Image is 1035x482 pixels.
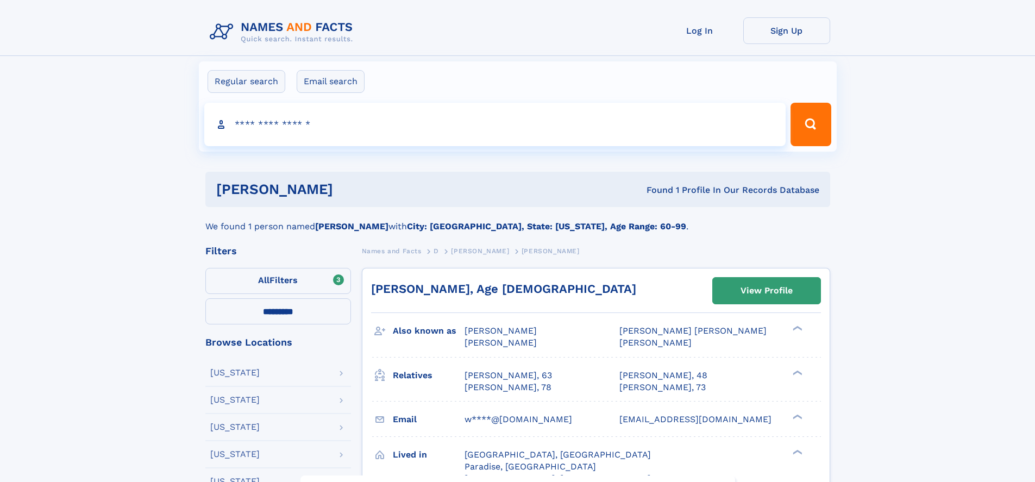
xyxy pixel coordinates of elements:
[210,368,260,377] div: [US_STATE]
[208,70,285,93] label: Regular search
[393,410,465,429] h3: Email
[465,461,596,472] span: Paradise, [GEOGRAPHIC_DATA]
[465,337,537,348] span: [PERSON_NAME]
[393,322,465,340] h3: Also known as
[434,247,439,255] span: D
[205,17,362,47] img: Logo Names and Facts
[258,275,269,285] span: All
[790,448,803,455] div: ❯
[465,325,537,336] span: [PERSON_NAME]
[741,278,793,303] div: View Profile
[393,446,465,464] h3: Lived in
[371,282,636,296] a: [PERSON_NAME], Age [DEMOGRAPHIC_DATA]
[619,381,706,393] a: [PERSON_NAME], 73
[205,337,351,347] div: Browse Locations
[205,246,351,256] div: Filters
[791,103,831,146] button: Search Button
[790,369,803,376] div: ❯
[393,366,465,385] h3: Relatives
[465,370,552,381] a: [PERSON_NAME], 63
[216,183,490,196] h1: [PERSON_NAME]
[451,244,509,258] a: [PERSON_NAME]
[619,370,707,381] a: [PERSON_NAME], 48
[713,278,820,304] a: View Profile
[204,103,786,146] input: search input
[451,247,509,255] span: [PERSON_NAME]
[362,244,422,258] a: Names and Facts
[210,450,260,459] div: [US_STATE]
[619,325,767,336] span: [PERSON_NAME] [PERSON_NAME]
[790,413,803,420] div: ❯
[790,325,803,332] div: ❯
[210,396,260,404] div: [US_STATE]
[205,207,830,233] div: We found 1 person named with .
[465,449,651,460] span: [GEOGRAPHIC_DATA], [GEOGRAPHIC_DATA]
[210,423,260,431] div: [US_STATE]
[407,221,686,231] b: City: [GEOGRAPHIC_DATA], State: [US_STATE], Age Range: 60-99
[297,70,365,93] label: Email search
[315,221,388,231] b: [PERSON_NAME]
[490,184,819,196] div: Found 1 Profile In Our Records Database
[434,244,439,258] a: D
[743,17,830,44] a: Sign Up
[465,381,551,393] a: [PERSON_NAME], 78
[656,17,743,44] a: Log In
[619,414,771,424] span: [EMAIL_ADDRESS][DOMAIN_NAME]
[619,337,692,348] span: [PERSON_NAME]
[205,268,351,294] label: Filters
[522,247,580,255] span: [PERSON_NAME]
